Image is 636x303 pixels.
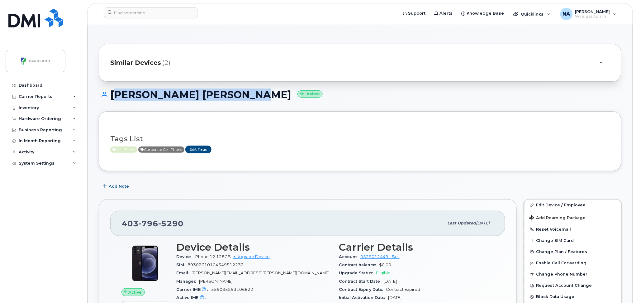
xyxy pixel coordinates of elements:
[192,271,330,275] span: [PERSON_NAME][EMAIL_ADDRESS][PERSON_NAME][DOMAIN_NAME]
[524,291,621,302] button: Block Data Usage
[360,254,400,259] a: 0529012449 - Bell
[126,245,164,282] img: iPhone_12.jpg
[110,135,610,143] h3: Tags List
[162,58,170,67] span: (2)
[233,254,270,259] a: + Upgrade Device
[211,287,253,292] span: 359035293106822
[524,280,621,291] button: Request Account Change
[176,279,199,284] span: Manager
[176,271,192,275] span: Email
[158,219,183,228] span: 5290
[536,249,587,254] span: Change Plan / Features
[339,242,494,253] h3: Carrier Details
[529,215,586,221] span: Add Roaming Package
[99,180,134,192] button: Add Note
[524,269,621,280] button: Change Phone Number
[536,261,587,266] span: Enable Call Forwarding
[99,89,621,100] h1: [PERSON_NAME] [PERSON_NAME]
[297,90,323,98] small: Active
[122,219,183,228] span: 403
[176,254,194,259] span: Device
[194,254,231,259] span: iPhone 12 128GB
[447,221,476,225] span: Last updated
[386,287,420,292] span: Contract Expired
[187,262,244,267] span: 89302610104349512232
[339,262,379,267] span: Contract balance
[339,287,386,292] span: Contract Expiry Date
[138,147,184,153] span: Active
[524,224,621,235] button: Reset Voicemail
[199,279,233,284] span: [PERSON_NAME]
[339,254,360,259] span: Account
[109,183,129,189] span: Add Note
[383,279,397,284] span: [DATE]
[524,246,621,257] button: Change Plan / Features
[339,271,376,275] span: Upgrade Status
[524,257,621,269] button: Enable Call Forwarding
[339,295,388,300] span: Initial Activation Date
[139,219,158,228] span: 796
[176,287,211,292] span: Carrier IMEI
[388,295,401,300] span: [DATE]
[376,271,391,275] span: Eligible
[524,200,621,211] a: Edit Device / Employee
[110,147,137,153] span: Active
[185,146,211,153] a: Edit Tags
[110,58,161,67] span: Similar Devices
[209,295,213,300] span: —
[524,211,621,224] button: Add Roaming Package
[339,279,383,284] span: Contract Start Date
[129,289,142,295] span: Active
[476,221,490,225] span: [DATE]
[524,235,621,246] button: Change SIM Card
[176,262,187,267] span: SIM
[176,242,331,253] h3: Device Details
[176,295,209,300] span: Active IMEI
[379,262,391,267] span: $0.00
